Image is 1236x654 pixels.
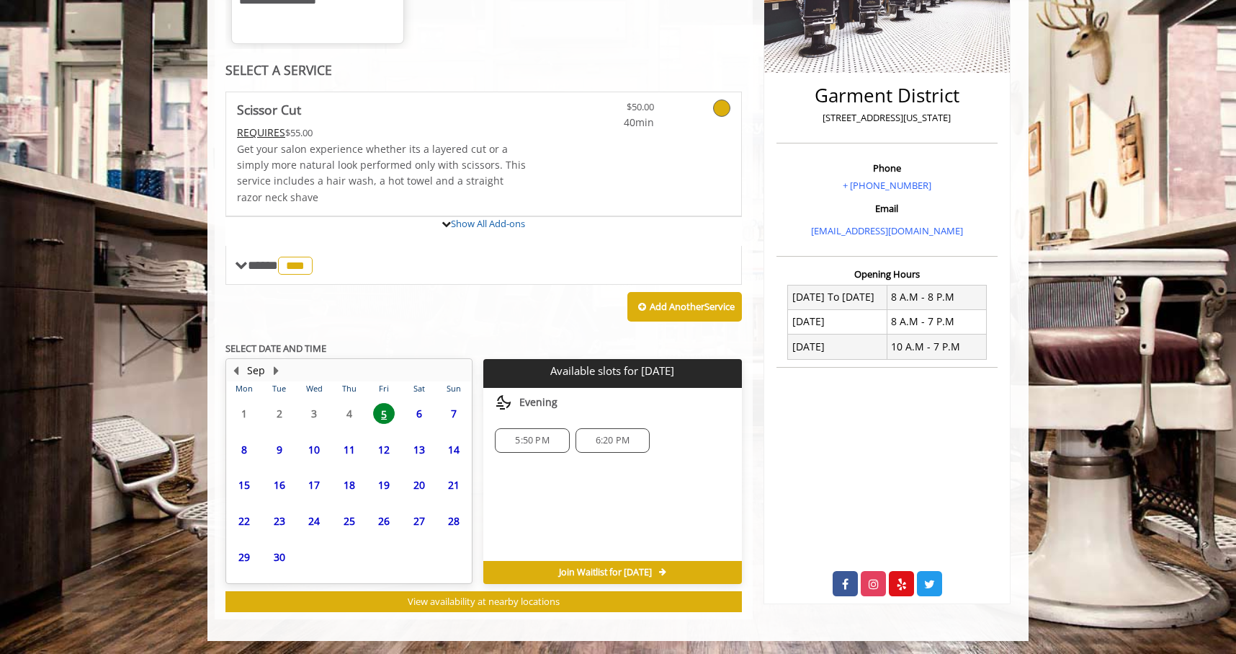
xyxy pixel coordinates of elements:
[225,216,742,217] div: Scissor Cut Add-onS
[227,381,261,396] th: Mon
[887,309,986,334] td: 8 A.M - 7 P.M
[443,474,465,495] span: 21
[887,285,986,309] td: 8 A.M - 8 P.M
[559,567,652,578] span: Join Waitlist for [DATE]
[408,474,430,495] span: 20
[303,439,325,460] span: 10
[233,474,255,495] span: 15
[269,474,290,495] span: 16
[247,363,265,379] button: Sep
[436,381,472,396] th: Sun
[233,511,255,531] span: 22
[230,363,241,379] button: Previous Month
[436,396,472,432] td: Select day7
[451,217,525,230] a: Show All Add-ons
[401,396,436,432] td: Select day6
[443,439,465,460] span: 14
[367,467,401,503] td: Select day19
[297,503,331,539] td: Select day24
[811,224,963,237] a: [EMAIL_ADDRESS][DOMAIN_NAME]
[443,403,465,424] span: 7
[780,203,994,213] h3: Email
[225,63,742,77] div: SELECT A SERVICE
[331,503,366,539] td: Select day25
[225,342,326,355] b: SELECT DATE AND TIME
[367,381,401,396] th: Fri
[569,92,654,131] a: $50.00
[788,309,887,334] td: [DATE]
[303,474,325,495] span: 17
[303,511,325,531] span: 24
[331,431,366,467] td: Select day11
[576,428,650,453] div: 6:20 PM
[339,474,360,495] span: 18
[401,431,436,467] td: Select day13
[495,394,512,411] img: evening slots
[237,125,527,141] div: $55.00
[367,396,401,432] td: Select day5
[261,467,296,503] td: Select day16
[401,467,436,503] td: Select day20
[227,431,261,467] td: Select day8
[519,397,557,408] span: Evening
[408,595,560,608] span: View availability at nearby locations
[269,439,290,460] span: 9
[373,511,395,531] span: 26
[339,439,360,460] span: 11
[780,110,994,125] p: [STREET_ADDRESS][US_STATE]
[237,125,285,139] span: This service needs some Advance to be paid before we block your appointment
[367,431,401,467] td: Select day12
[331,381,366,396] th: Thu
[401,381,436,396] th: Sat
[367,503,401,539] td: Select day26
[436,503,472,539] td: Select day28
[261,381,296,396] th: Tue
[261,503,296,539] td: Select day23
[788,335,887,359] td: [DATE]
[650,300,735,313] b: Add Another Service
[401,503,436,539] td: Select day27
[261,539,296,575] td: Select day30
[569,115,654,131] span: 40min
[339,511,360,531] span: 25
[237,100,301,120] b: Scissor Cut
[515,435,549,446] span: 5:50 PM
[297,381,331,396] th: Wed
[489,365,735,377] p: Available slots for [DATE]
[297,431,331,467] td: Select day10
[233,547,255,567] span: 29
[269,511,290,531] span: 23
[331,467,366,503] td: Select day18
[408,511,430,531] span: 27
[233,439,255,460] span: 8
[227,503,261,539] td: Select day22
[436,431,472,467] td: Select day14
[780,85,994,106] h2: Garment District
[495,428,569,453] div: 5:50 PM
[261,431,296,467] td: Select day9
[843,179,931,192] a: + [PHONE_NUMBER]
[373,403,395,424] span: 5
[227,467,261,503] td: Select day15
[408,403,430,424] span: 6
[297,467,331,503] td: Select day17
[436,467,472,503] td: Select day21
[269,547,290,567] span: 30
[780,163,994,173] h3: Phone
[237,141,527,206] p: Get your salon experience whether its a layered cut or a simply more natural look performed only ...
[788,285,887,309] td: [DATE] To [DATE]
[776,269,998,279] h3: Opening Hours
[443,511,465,531] span: 28
[373,474,395,495] span: 19
[225,591,742,612] button: View availability at nearby locations
[596,435,630,446] span: 6:20 PM
[270,363,282,379] button: Next Month
[408,439,430,460] span: 13
[887,335,986,359] td: 10 A.M - 7 P.M
[373,439,395,460] span: 12
[627,292,742,322] button: Add AnotherService
[227,539,261,575] td: Select day29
